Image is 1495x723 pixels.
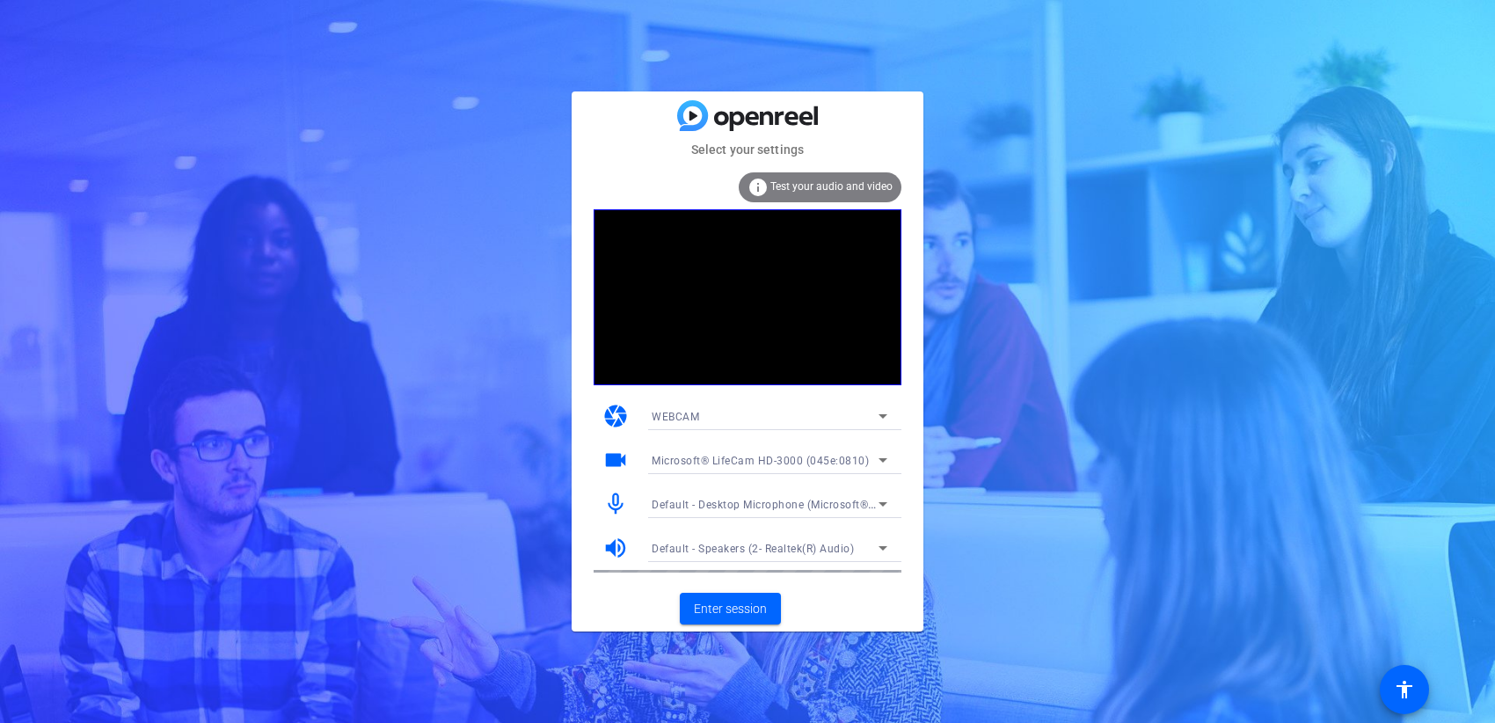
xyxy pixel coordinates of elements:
[652,411,699,423] span: WEBCAM
[652,543,854,555] span: Default - Speakers (2- Realtek(R) Audio)
[602,403,629,429] mat-icon: camera
[652,455,869,467] span: Microsoft® LifeCam HD-3000 (045e:0810)
[652,497,1032,511] span: Default - Desktop Microphone (Microsoft® LifeCam HD-3000) (045e:0810)
[572,140,923,159] mat-card-subtitle: Select your settings
[747,177,769,198] mat-icon: info
[602,447,629,473] mat-icon: videocam
[694,600,767,618] span: Enter session
[602,491,629,517] mat-icon: mic_none
[680,593,781,624] button: Enter session
[770,180,893,193] span: Test your audio and video
[1394,679,1415,700] mat-icon: accessibility
[677,100,818,131] img: blue-gradient.svg
[602,535,629,561] mat-icon: volume_up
